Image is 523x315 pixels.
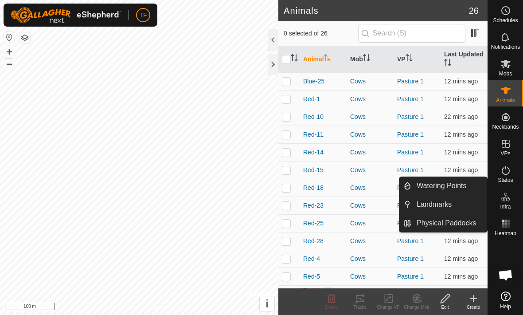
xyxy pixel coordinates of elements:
[300,46,347,73] th: Animal
[444,78,478,85] span: 1 Oct 2025 at 6:12 pm
[350,254,390,264] div: Cows
[303,236,324,246] span: Red-28
[4,47,15,57] button: +
[303,165,324,175] span: Red-15
[284,29,358,38] span: 0 selected of 26
[303,286,334,304] span: TestNeckband
[500,304,511,309] span: Help
[444,131,478,138] span: 1 Oct 2025 at 6:12 pm
[397,273,424,280] a: Pasture 1
[444,113,478,120] span: 1 Oct 2025 at 6:02 pm
[260,296,274,311] button: i
[411,196,487,213] a: Landmarks
[431,304,459,311] div: Edit
[499,71,512,76] span: Mobs
[350,201,390,210] div: Cows
[394,46,441,73] th: VP
[444,60,451,67] p-sorticon: Activate to sort
[397,131,424,138] a: Pasture 1
[363,55,370,63] p-sorticon: Activate to sort
[397,255,424,262] a: Pasture 1
[148,303,174,311] a: Contact Us
[397,78,424,85] a: Pasture 1
[417,181,466,191] span: Watering Points
[500,151,510,156] span: VPs
[350,112,390,122] div: Cows
[303,112,324,122] span: Red-10
[444,95,478,102] span: 1 Oct 2025 at 6:12 pm
[284,5,469,16] h2: Animals
[303,130,324,139] span: Red-11
[411,214,487,232] a: Physical Paddocks
[399,196,487,213] li: Landmarks
[444,237,478,244] span: 1 Oct 2025 at 6:12 pm
[358,24,465,43] input: Search (S)
[493,18,518,23] span: Schedules
[397,95,424,102] a: Pasture 1
[350,148,390,157] div: Cows
[492,124,519,130] span: Neckbands
[324,55,331,63] p-sorticon: Activate to sort
[303,254,320,264] span: Red-4
[303,219,324,228] span: Red-25
[374,304,402,311] div: Change VP
[492,262,519,288] div: Open chat
[303,272,320,281] span: Red-5
[4,32,15,43] button: Reset Map
[350,272,390,281] div: Cows
[139,11,147,20] span: TF
[291,55,298,63] p-sorticon: Activate to sort
[488,288,523,313] a: Help
[350,236,390,246] div: Cows
[411,177,487,195] a: Watering Points
[350,165,390,175] div: Cows
[347,46,394,73] th: Mob
[350,77,390,86] div: Cows
[459,304,488,311] div: Create
[444,166,478,173] span: 1 Oct 2025 at 6:12 pm
[303,94,320,104] span: Red-1
[350,130,390,139] div: Cows
[397,202,424,209] a: Pasture 1
[397,184,424,191] a: Pasture 1
[496,98,515,103] span: Animals
[265,298,269,310] span: i
[20,32,30,43] button: Map Layers
[303,183,324,193] span: Red-18
[303,201,324,210] span: Red-23
[441,46,488,73] th: Last Updated
[397,149,424,156] a: Pasture 1
[417,199,452,210] span: Landmarks
[104,303,137,311] a: Privacy Policy
[402,304,431,311] div: Change Mob
[397,237,424,244] a: Pasture 1
[500,204,511,209] span: Infra
[397,166,424,173] a: Pasture 1
[350,94,390,104] div: Cows
[399,177,487,195] li: Watering Points
[325,305,338,310] span: Delete
[498,177,513,183] span: Status
[495,231,516,236] span: Heatmap
[406,55,413,63] p-sorticon: Activate to sort
[350,219,390,228] div: Cows
[417,218,476,228] span: Physical Paddocks
[303,148,324,157] span: Red-14
[4,58,15,69] button: –
[346,304,374,311] div: Tracks
[444,273,478,280] span: 1 Oct 2025 at 6:12 pm
[491,44,520,50] span: Notifications
[469,4,479,17] span: 26
[11,7,121,23] img: Gallagher Logo
[399,214,487,232] li: Physical Paddocks
[397,220,424,227] a: Pasture 1
[397,113,424,120] a: Pasture 1
[444,255,478,262] span: 1 Oct 2025 at 6:12 pm
[350,183,390,193] div: Cows
[303,77,324,86] span: Blue-25
[444,149,478,156] span: 1 Oct 2025 at 6:12 pm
